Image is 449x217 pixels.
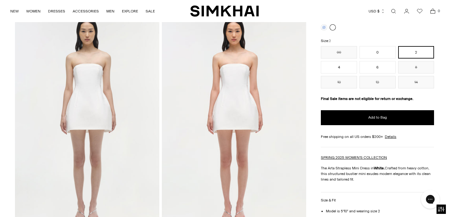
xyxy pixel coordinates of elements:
[360,76,396,88] button: 12
[368,115,387,120] span: Add to Bag
[436,8,442,14] span: 0
[106,4,114,18] a: MEN
[360,61,396,73] button: 6
[329,39,331,43] span: 2
[400,5,413,17] a: Go to the account page
[398,61,434,73] button: 8
[413,5,426,17] a: Wishlist
[369,4,385,18] button: USD $
[321,165,434,182] p: The Arta Strapless Mini Dress in Crafted from heavy cotton, this structured bustier mini exudes m...
[326,208,434,214] li: Model is 5'10" and wearing size 2
[321,134,434,139] div: Free shipping on all US orders $200+
[427,5,439,17] a: Open cart modal
[398,46,434,59] button: 2
[73,4,99,18] a: ACCESSORIES
[48,4,65,18] a: DRESSES
[385,134,396,139] a: Details
[321,198,336,202] h3: Size & Fit
[418,188,443,211] iframe: Gorgias live chat messenger
[146,4,155,18] a: SALE
[190,5,259,17] a: SIMKHAI
[387,5,400,17] a: Open search modal
[321,155,387,160] a: SPRING 2025 WOMEN'S COLLECTION
[10,4,19,18] a: NEW
[398,76,434,88] button: 14
[321,38,331,44] label: Size:
[321,192,434,208] button: Size & Fit
[321,61,357,73] button: 4
[374,166,385,170] strong: White.
[321,97,413,101] strong: Final Sale items are not eligible for return or exchange.
[122,4,138,18] a: EXPLORE
[321,46,357,59] button: 00
[26,4,41,18] a: WOMEN
[321,76,357,88] button: 10
[321,110,434,125] button: Add to Bag
[360,46,396,59] button: 0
